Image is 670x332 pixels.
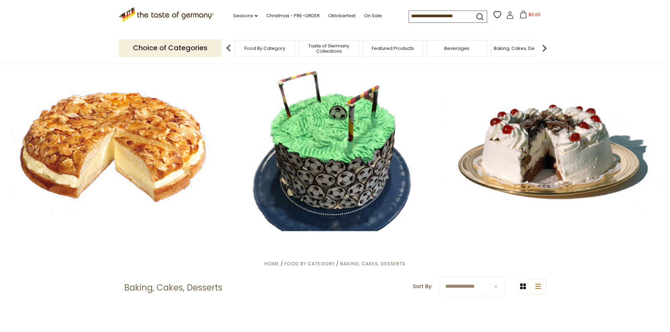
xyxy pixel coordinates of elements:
a: Seasons [233,12,258,20]
a: Baking, Cakes, Desserts [494,46,548,51]
label: Sort By: [413,282,432,291]
a: Beverages [444,46,470,51]
img: previous arrow [222,41,236,55]
button: $0.00 [515,11,545,21]
a: Taste of Germany Collections [301,43,357,54]
a: Baking, Cakes, Desserts [340,260,406,267]
p: Choice of Categories [119,39,222,57]
img: next arrow [537,41,551,55]
a: Food By Category [285,260,335,267]
span: $0.00 [529,12,541,18]
a: Food By Category [244,46,285,51]
a: Oktoberfest [328,12,356,20]
a: On Sale [364,12,382,20]
a: Featured Products [372,46,414,51]
a: Home [264,260,279,267]
h1: Baking, Cakes, Desserts [124,282,222,293]
a: Christmas - PRE-ORDER [266,12,320,20]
